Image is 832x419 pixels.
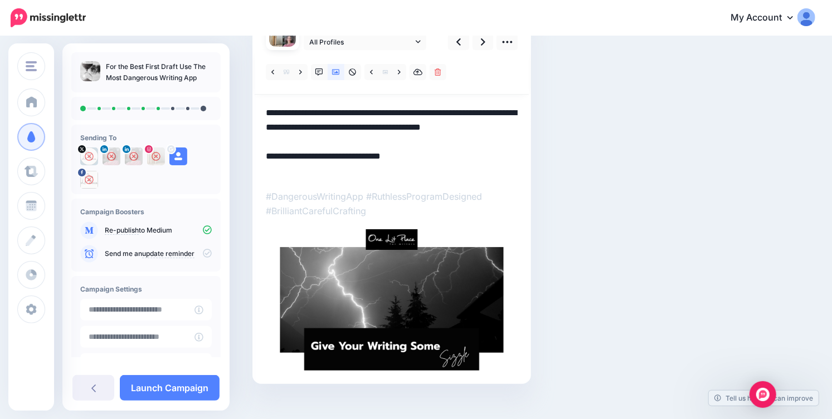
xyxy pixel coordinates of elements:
div: Open Intercom Messenger [750,381,776,408]
h4: Campaign Settings [80,285,212,293]
img: mjLeI_jM-21866.jpg [80,147,98,165]
img: 1726150330966-36859.png [103,147,120,165]
h4: Campaign Boosters [80,208,212,216]
img: 13043414_449461611913243_5098636831964495478_n-bsa31789.jpg [80,171,98,189]
a: Tell us how we can improve [709,391,819,406]
p: #DangerousWritingApp #RuthlessProgramDesigned #BrilliantCarefulCrafting [266,189,518,218]
img: 413e8288c27de91d81e1ed13d787d4b8_thumb.jpg [80,61,100,81]
img: 1726150330966-36859.png [283,33,296,47]
span: All Profiles [309,36,413,48]
a: All Profiles [304,34,426,50]
p: Send me an [105,249,212,259]
p: For the Best First Draft Use The Most Dangerous Writing App [106,61,212,83]
h4: Sending To [80,134,212,142]
img: 49724003_233771410843130_8501858999036018688_n-bsa100218.jpg [269,33,283,47]
img: 1726150330966-36859.png [125,147,143,165]
img: menu.png [26,61,37,71]
img: CK8537CVO8W6AWU3HG83DXIFQDHIBLUA.png [266,229,518,371]
a: My Account [719,4,815,32]
a: Re-publish [105,226,139,235]
img: 49724003_233771410843130_8501858999036018688_n-bsa100218.jpg [147,147,165,165]
p: to Medium [105,225,212,235]
a: update reminder [142,249,194,258]
img: user_default_image.png [169,147,187,165]
img: Missinglettr [11,8,86,27]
